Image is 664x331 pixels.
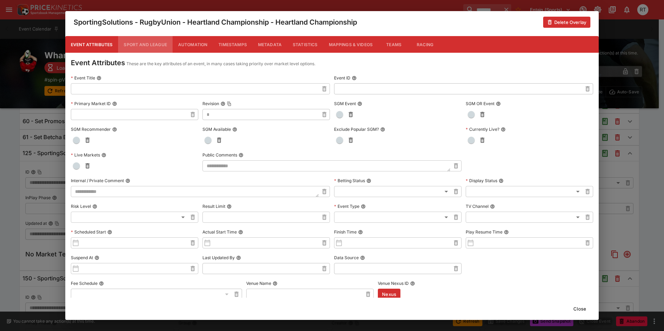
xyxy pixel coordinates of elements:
[71,178,124,184] p: Internal / Private Comment
[334,126,379,132] p: Exclude Popular SGM?
[361,204,366,209] button: Event Type
[410,281,415,286] button: Venue Nexus ID
[74,18,357,27] h4: SportingSolutions - RugbyUnion - Heartland Championship - Heartland Championship
[238,230,243,235] button: Actual Start Time
[125,178,130,183] button: Internal / Private Comment
[202,203,225,209] p: Result Limit
[352,76,357,80] button: Event ID
[466,126,499,132] p: Currently Live?
[202,255,235,261] p: Last Updated By
[202,101,219,107] p: Revision
[71,58,125,67] h4: Event Attributes
[99,281,104,286] button: Fee Schedule
[569,303,590,314] button: Close
[71,203,91,209] p: Risk Level
[287,36,323,53] button: Statistics
[273,281,277,286] button: Venue Name
[501,127,506,132] button: Currently Live?
[173,36,213,53] button: Automation
[496,101,501,106] button: SGM OR Event
[366,178,371,183] button: Betting Status
[202,229,237,235] p: Actual Start Time
[65,36,118,53] button: Event Attributes
[97,76,101,80] button: Event Title
[409,36,441,53] button: Racing
[112,101,117,106] button: Primary Market ID
[71,255,93,261] p: Suspend At
[334,229,357,235] p: Finish Time
[71,152,100,158] p: Live Markets
[499,178,504,183] button: Display Status
[213,36,252,53] button: Timestamps
[466,203,489,209] p: TV Channel
[71,101,111,107] p: Primary Market ID
[490,204,495,209] button: TV Channel
[323,36,379,53] button: Mappings & Videos
[101,153,106,158] button: Live Markets
[334,101,356,107] p: SGM Event
[239,153,243,158] button: Public Comments
[236,255,241,260] button: Last Updated By
[358,230,363,235] button: Finish Time
[504,230,509,235] button: Play Resume Time
[71,126,111,132] p: SGM Recommender
[357,101,362,106] button: SGM Event
[246,280,271,286] p: Venue Name
[378,280,409,286] p: Venue Nexus ID
[71,280,98,286] p: Fee Schedule
[202,126,231,132] p: SGM Available
[360,255,365,260] button: Data Source
[221,101,225,106] button: RevisionCopy To Clipboard
[227,204,232,209] button: Result Limit
[378,289,400,300] button: Nexus
[543,17,590,28] button: Delete Overlay
[252,36,287,53] button: Metadata
[126,60,315,67] p: These are the key attributes of an event, in many cases taking priority over market level options.
[466,178,497,184] p: Display Status
[334,255,359,261] p: Data Source
[334,75,350,81] p: Event ID
[334,203,359,209] p: Event Type
[94,255,99,260] button: Suspend At
[334,178,365,184] p: Betting Status
[380,127,385,132] button: Exclude Popular SGM?
[92,204,97,209] button: Risk Level
[378,36,409,53] button: Teams
[227,101,232,106] button: Copy To Clipboard
[112,127,117,132] button: SGM Recommender
[107,230,112,235] button: Scheduled Start
[232,127,237,132] button: SGM Available
[71,75,95,81] p: Event Title
[202,152,237,158] p: Public Comments
[466,101,495,107] p: SGM OR Event
[71,229,106,235] p: Scheduled Start
[118,36,172,53] button: Sport and League
[466,229,503,235] p: Play Resume Time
